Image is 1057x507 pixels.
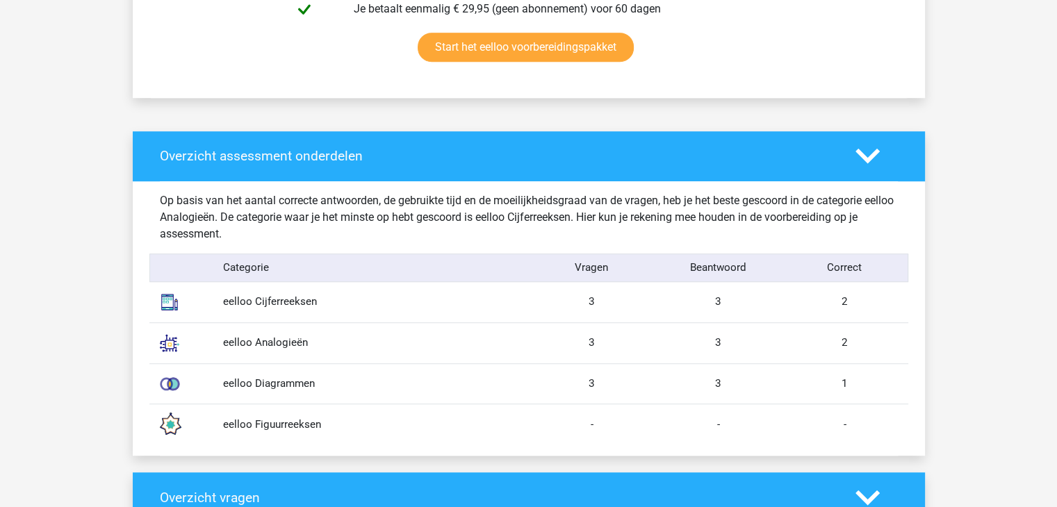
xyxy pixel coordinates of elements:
img: venn_diagrams.7c7bf626473a.svg [152,367,187,401]
div: Categorie [213,260,528,276]
div: 3 [655,335,782,351]
div: Beantwoord [655,260,781,276]
div: eelloo Figuurreeksen [213,417,529,433]
img: number_sequences.393b09ea44bb.svg [152,285,187,319]
div: eelloo Diagrammen [213,376,529,392]
div: 3 [529,294,655,310]
div: - [782,417,908,433]
div: - [529,417,655,433]
div: 1 [782,376,908,392]
div: 2 [782,335,908,351]
div: Correct [781,260,908,276]
div: 3 [655,376,782,392]
div: 3 [529,335,655,351]
div: - [655,417,782,433]
div: 2 [782,294,908,310]
h4: Overzicht vragen [160,490,835,506]
h4: Overzicht assessment onderdelen [160,148,835,164]
div: 3 [529,376,655,392]
div: eelloo Cijferreeksen [213,294,529,310]
img: analogies.7686177dca09.svg [152,326,187,360]
div: Op basis van het aantal correcte antwoorden, de gebruikte tijd en de moeilijkheidsgraad van de vr... [149,192,908,242]
div: Vragen [529,260,655,276]
div: 3 [655,294,782,310]
div: eelloo Analogieën [213,335,529,351]
a: Start het eelloo voorbereidingspakket [418,33,634,62]
img: figure_sequences.119d9c38ed9f.svg [152,407,187,442]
